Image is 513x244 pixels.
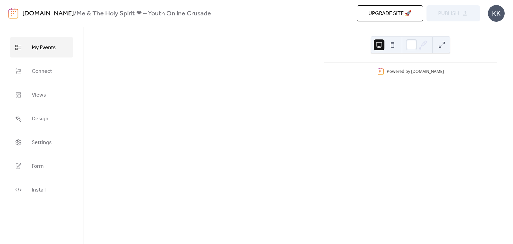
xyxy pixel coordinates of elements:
[32,114,48,124] span: Design
[74,7,76,20] b: /
[76,7,211,20] b: Me & The Holy Spirit ❤ – Youth Online Crusade
[10,179,73,200] a: Install
[32,42,56,53] span: My Events
[22,7,74,20] a: [DOMAIN_NAME]
[411,69,444,74] a: [DOMAIN_NAME]
[32,66,52,77] span: Connect
[488,5,505,22] div: KK
[32,90,46,100] span: Views
[8,8,18,19] img: logo
[10,108,73,129] a: Design
[10,156,73,176] a: Form
[368,10,411,18] span: Upgrade site 🚀
[357,5,423,21] button: Upgrade site 🚀
[32,161,44,171] span: Form
[10,37,73,57] a: My Events
[387,69,444,74] div: Powered by
[10,85,73,105] a: Views
[32,185,45,195] span: Install
[32,137,52,148] span: Settings
[10,132,73,152] a: Settings
[10,61,73,81] a: Connect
